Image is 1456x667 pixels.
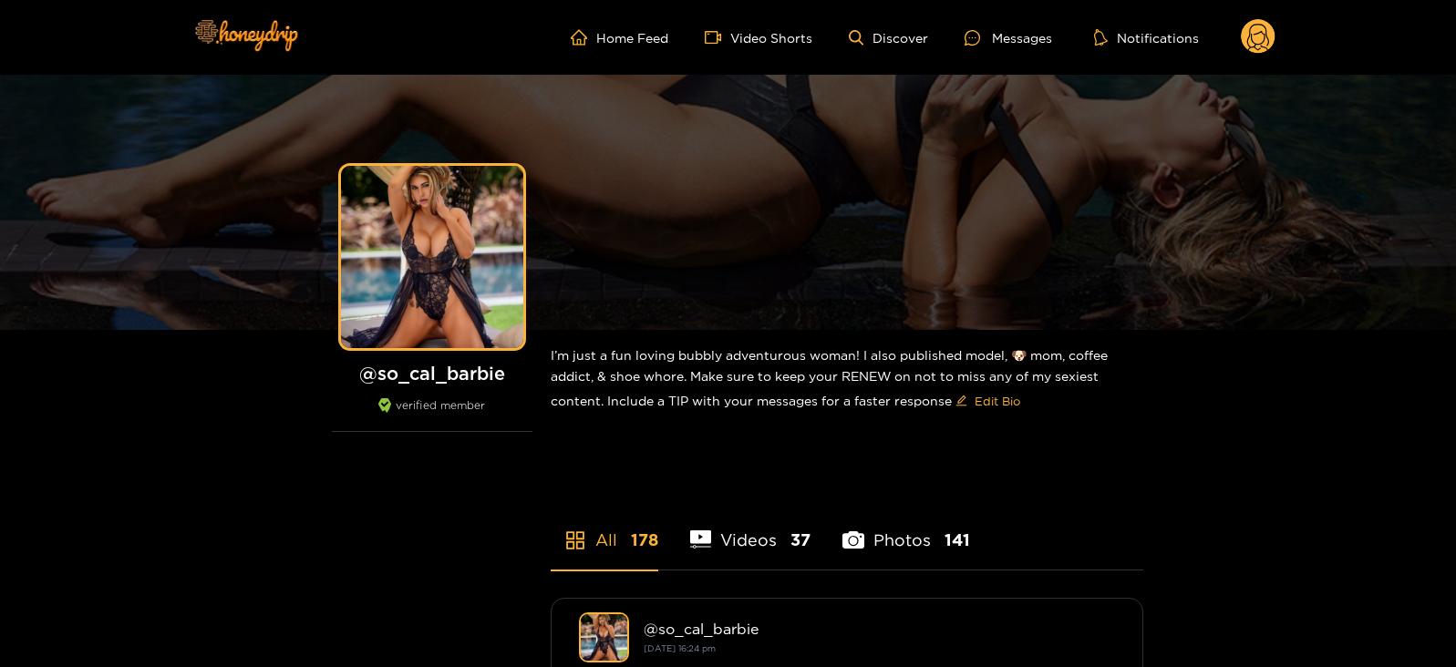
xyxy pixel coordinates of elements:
li: Photos [842,487,970,570]
span: 37 [790,528,811,551]
span: home [571,29,596,46]
button: Notifications [1089,28,1204,46]
a: Home Feed [571,29,668,46]
div: I’m just a fun loving bubbly adventurous woman! I also published model, 🐶 mom, coffee addict, & s... [551,330,1143,430]
li: All [551,487,658,570]
div: @ so_cal_barbie [644,621,1115,637]
a: Video Shorts [705,29,812,46]
span: 178 [631,528,658,551]
span: edit [955,395,967,408]
span: Edit Bio [975,392,1020,410]
h1: @ so_cal_barbie [332,362,532,385]
span: 141 [945,528,970,551]
div: Messages [965,27,1052,48]
span: video-camera [705,29,730,46]
a: Discover [849,30,928,46]
li: Videos [690,487,811,570]
div: verified member [332,398,532,432]
img: so_cal_barbie [579,612,629,662]
span: appstore [564,529,586,551]
small: [DATE] 16:24 pm [644,643,716,653]
button: editEdit Bio [952,386,1024,416]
